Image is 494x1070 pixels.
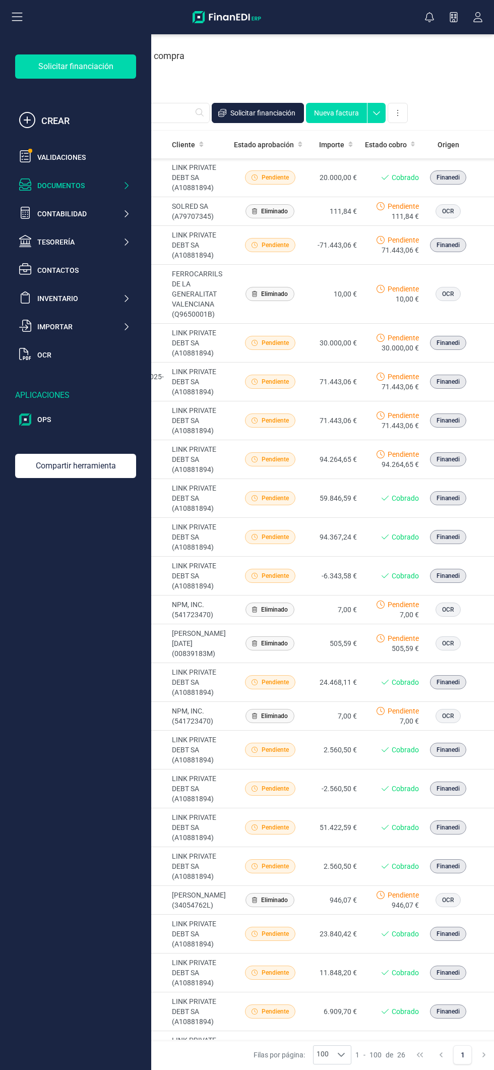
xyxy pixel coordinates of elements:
td: LINK PRIVATE DEBT SA (A10881894) [168,992,230,1031]
td: 71.443,06 € [311,401,361,440]
span: Pendiente [388,372,419,382]
span: Eliminado [261,896,288,905]
span: Pendiente [388,284,419,294]
span: Pendiente [262,377,289,386]
td: [PERSON_NAME][DATE] (00839183M) [168,624,230,663]
td: 7,00 € [311,596,361,624]
span: Finanedi [437,571,460,580]
span: Finanedi [437,1007,460,1016]
span: OCR [442,207,454,216]
td: 111,84 € [311,197,361,226]
span: OCR [442,711,454,721]
span: 7,00 € [400,716,419,726]
span: Finanedi [437,173,460,182]
div: Validaciones [37,152,130,162]
div: Filas por página: [254,1045,351,1064]
span: Pendiente [262,532,289,542]
td: 6.909,70 € [311,992,361,1031]
td: LINK PRIVATE DEBT SA (A10881894) [168,663,230,702]
span: Cobrado [392,571,419,581]
span: 7,00 € [400,610,419,620]
span: Finanedi [437,416,460,425]
td: LINK PRIVATE DEBT SA (A10881894) [168,1031,230,1070]
td: LINK PRIVATE DEBT SA (A10881894) [168,915,230,954]
span: Pendiente [388,890,419,900]
span: Finanedi [437,968,460,977]
div: Inventario [37,293,122,304]
span: Pendiente [262,823,289,832]
span: Pendiente [262,241,289,250]
div: - [355,1050,405,1060]
div: Compartir herramienta [15,454,136,478]
span: Pendiente [388,449,419,459]
span: 100 [369,1050,382,1060]
span: Cobrado [392,929,419,939]
span: 94.264,65 € [382,459,419,469]
span: Cobrado [392,822,419,833]
div: Importar [37,322,122,332]
td: 11.848,20 € [311,954,361,992]
span: 505,59 € [392,643,419,653]
td: 30.000,00 € [311,324,361,363]
td: LINK PRIVATE DEBT SA (A10881894) [168,363,230,401]
div: Contactos [37,265,130,275]
div: Tesorería [37,237,122,247]
td: LINK PRIVATE DEBT SA (A10881894) [168,557,230,596]
span: Finanedi [437,494,460,503]
div: CREAR [41,114,130,128]
button: Previous Page [431,1045,451,1064]
span: Pendiente [388,410,419,421]
span: Pendiente [262,416,289,425]
span: Finanedi [437,241,460,250]
span: Finanedi [437,784,460,793]
span: OCR [442,605,454,614]
span: 71.443,06 € [382,382,419,392]
td: SOLRED SA (A79707345) [168,197,230,226]
td: LINK PRIVATE DEBT SA (A10881894) [168,158,230,197]
span: Cobrado [392,1006,419,1017]
button: Next Page [474,1045,493,1064]
span: Pendiente [388,235,419,245]
td: FERROCARRILS DE LA GENERALITAT VALENCIANA (Q9650001B) [168,265,230,324]
span: Pendiente [388,706,419,716]
td: -6.343,58 € [311,557,361,596]
td: 59.846,59 € [311,479,361,518]
span: Finanedi [437,532,460,542]
span: Solicitar financiación [230,108,295,118]
img: Logo Finanedi [193,11,261,23]
td: [PERSON_NAME] (34054762L) [168,886,230,915]
td: LINK PRIVATE DEBT SA (A10881894) [168,324,230,363]
button: First Page [410,1045,429,1064]
span: OCR [442,639,454,648]
span: Estado aprobación [234,140,294,150]
div: Contabilidad [37,209,122,219]
span: Estado cobro [365,140,407,150]
td: 71.443,06 € [311,363,361,401]
div: Documentos [37,181,122,191]
span: Cobrado [392,493,419,503]
span: Origen [438,140,459,150]
td: -71.443,06 € [311,226,361,265]
span: 946,07 € [392,900,419,910]
td: LINK PRIVATE DEBT SA (A10881894) [168,401,230,440]
span: Eliminado [261,605,288,614]
span: Finanedi [437,678,460,687]
span: 71.443,06 € [382,421,419,431]
span: Cobrado [392,745,419,755]
td: 2.560,50 € [311,847,361,886]
span: Cobrado [392,784,419,794]
span: Pendiente [262,784,289,793]
span: Finanedi [437,862,460,871]
span: Pendiente [262,338,289,347]
td: 94.264,65 € [311,440,361,479]
span: Finanedi [437,455,460,464]
td: LINK PRIVATE DEBT SA (A10881894) [168,769,230,808]
span: Pendiente [262,494,289,503]
td: 2.560,50 € [311,731,361,769]
td: 52.161,68 € [311,1031,361,1070]
div: Aplicaciones [15,389,136,401]
span: Cliente [172,140,195,150]
td: NPM, INC. (541723470) [168,702,230,731]
span: Pendiente [262,455,289,464]
span: Eliminado [261,289,288,299]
